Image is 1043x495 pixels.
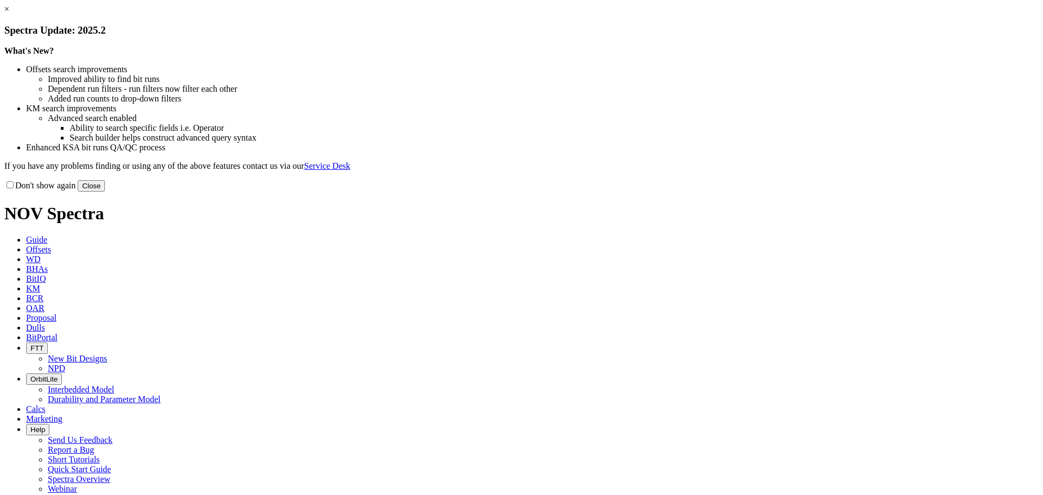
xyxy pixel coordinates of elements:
[26,323,45,332] span: Dulls
[48,94,1039,104] li: Added run counts to drop-down filters
[48,385,114,394] a: Interbedded Model
[4,204,1039,224] h1: NOV Spectra
[48,395,161,404] a: Durability and Parameter Model
[48,465,111,474] a: Quick Start Guide
[26,255,41,264] span: WD
[48,354,107,363] a: New Bit Designs
[48,435,112,445] a: Send Us Feedback
[26,235,47,244] span: Guide
[26,245,51,254] span: Offsets
[70,133,1039,143] li: Search builder helps construct advanced query syntax
[26,313,56,322] span: Proposal
[48,445,94,454] a: Report a Bug
[26,303,45,313] span: OAR
[26,404,46,414] span: Calcs
[48,484,77,493] a: Webinar
[26,65,1039,74] li: Offsets search improvements
[26,143,1039,153] li: Enhanced KSA bit runs QA/QC process
[7,181,14,188] input: Don't show again
[30,375,58,383] span: OrbitLite
[26,284,40,293] span: KM
[30,344,43,352] span: FTT
[4,181,76,190] label: Don't show again
[48,474,110,484] a: Spectra Overview
[4,46,54,55] strong: What's New?
[48,364,65,373] a: NPD
[48,455,100,464] a: Short Tutorials
[26,333,58,342] span: BitPortal
[30,426,45,434] span: Help
[4,4,9,14] a: ×
[4,24,1039,36] h3: Spectra Update: 2025.2
[26,274,46,283] span: BitIQ
[304,161,350,170] a: Service Desk
[26,294,43,303] span: BCR
[70,123,1039,133] li: Ability to search specific fields i.e. Operator
[26,264,48,274] span: BHAs
[48,113,1039,123] li: Advanced search enabled
[48,74,1039,84] li: Improved ability to find bit runs
[26,104,1039,113] li: KM search improvements
[4,161,1039,171] p: If you have any problems finding or using any of the above features contact us via our
[48,84,1039,94] li: Dependent run filters - run filters now filter each other
[78,180,105,192] button: Close
[26,414,62,423] span: Marketing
